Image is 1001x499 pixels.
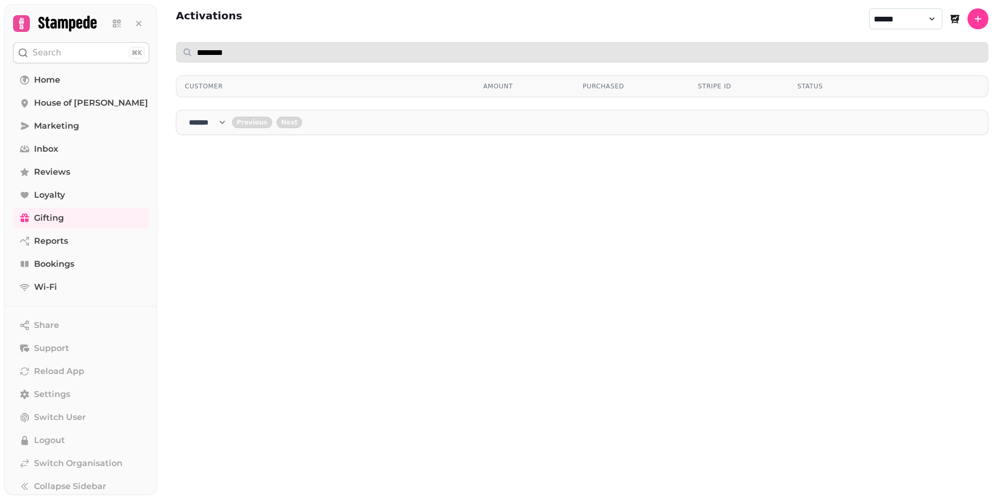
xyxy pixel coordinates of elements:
div: Stripe ID [698,82,781,90]
button: Switch User [13,407,149,428]
span: Share [34,319,59,332]
a: Reviews [13,162,149,183]
span: Next [281,119,298,126]
button: back [232,117,272,128]
span: Home [34,74,60,86]
span: Wi-Fi [34,281,57,293]
span: Inbox [34,143,58,155]
span: Reviews [34,166,70,178]
div: Purchased [583,82,681,90]
a: Marketing [13,116,149,137]
a: Gifting [13,208,149,229]
button: Logout [13,430,149,451]
button: Collapse Sidebar [13,476,149,497]
a: Reports [13,231,149,252]
a: Wi-Fi [13,277,149,298]
button: Share [13,315,149,336]
span: Switch User [34,411,86,424]
div: ⌘K [129,47,144,59]
div: Amount [483,82,566,90]
span: Previous [237,119,268,126]
span: Collapse Sidebar [34,480,106,493]
a: Bookings [13,254,149,275]
button: Support [13,338,149,359]
span: Reload App [34,365,84,378]
span: House of [PERSON_NAME] [34,97,148,109]
button: next [276,117,303,128]
span: Gifting [34,212,64,224]
a: Inbox [13,139,149,160]
span: Settings [34,388,70,401]
nav: Pagination [176,110,988,135]
span: Support [34,342,69,355]
a: Home [13,70,149,90]
div: Status [797,82,880,90]
button: Search⌘K [13,42,149,63]
a: House of [PERSON_NAME] [13,93,149,114]
span: Bookings [34,258,74,270]
span: Loyalty [34,189,65,201]
h2: Activations [176,8,242,29]
span: Marketing [34,120,79,132]
span: Switch Organisation [34,457,123,470]
a: Loyalty [13,185,149,206]
div: Customer [185,82,466,90]
span: Reports [34,235,68,247]
p: Search [32,47,61,59]
span: Logout [34,434,65,447]
button: Reload App [13,361,149,382]
a: Settings [13,384,149,405]
a: Switch Organisation [13,453,149,474]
